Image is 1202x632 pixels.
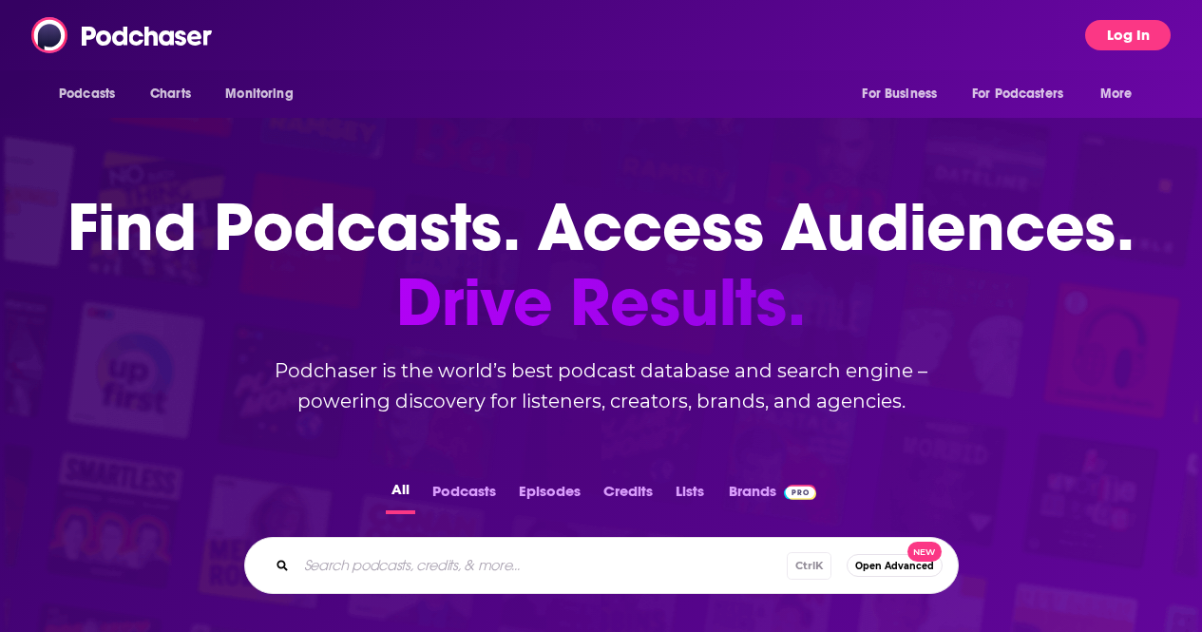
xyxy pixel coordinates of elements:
button: Episodes [513,477,586,514]
img: Podchaser - Follow, Share and Rate Podcasts [31,17,214,53]
img: Podchaser Pro [784,485,817,500]
button: Open AdvancedNew [847,554,943,577]
span: Charts [150,81,191,107]
button: Log In [1085,20,1171,50]
div: Search podcasts, credits, & more... [244,537,959,594]
button: Podcasts [427,477,502,514]
span: Open Advanced [855,561,934,571]
button: Lists [670,477,710,514]
button: open menu [212,76,317,112]
span: Podcasts [59,81,115,107]
h2: Podchaser is the world’s best podcast database and search engine – powering discovery for listene... [221,355,982,416]
span: Ctrl K [787,552,831,580]
a: Charts [138,76,202,112]
h1: Find Podcasts. Access Audiences. [67,190,1135,340]
span: For Business [862,81,937,107]
span: Monitoring [225,81,293,107]
input: Search podcasts, credits, & more... [296,550,787,581]
button: open menu [849,76,961,112]
span: Drive Results. [67,265,1135,340]
span: More [1100,81,1133,107]
button: All [386,477,415,514]
span: New [907,542,942,562]
a: BrandsPodchaser Pro [729,477,817,514]
button: Credits [598,477,658,514]
button: open menu [46,76,140,112]
button: open menu [1087,76,1156,112]
button: open menu [960,76,1091,112]
span: For Podcasters [972,81,1063,107]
